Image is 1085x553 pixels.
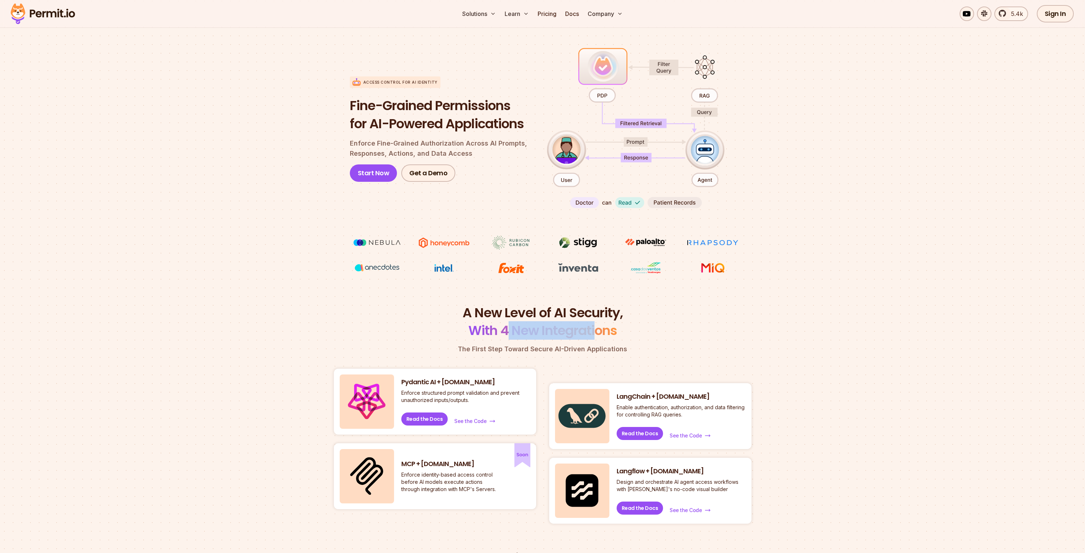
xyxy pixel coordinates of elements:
a: Get a Demo [401,164,455,182]
img: inventa [551,261,605,274]
img: Foxit [484,261,538,275]
span: See the Code [670,507,702,514]
a: Sign In [1037,5,1074,22]
a: Pricing [535,7,559,21]
a: 5.4k [994,7,1028,21]
a: See the Code [669,431,711,440]
img: Permit logo [7,1,78,26]
span: See the Code [454,418,486,425]
h3: MCP + [DOMAIN_NAME] [401,460,499,469]
p: Enforce identity-based access control before AI models execute actions through integration with M... [401,471,499,493]
img: Honeycomb [417,236,471,250]
img: Nebula [350,236,404,250]
button: Solutions [459,7,499,21]
h2: A New Level of AI Security, [334,304,751,340]
span: See the Code [670,432,702,439]
p: The First Step Toward Secure AI-Driven Applications [334,344,751,354]
h3: LangChain + [DOMAIN_NAME] [617,392,746,401]
p: Enforce structured prompt validation and prevent unauthorized inputs/outputs. [401,389,530,404]
img: paloalto [618,236,673,249]
p: Enable authentication, authorization, and data filtering for controlling RAG queries. [617,404,746,418]
h3: Langflow + [DOMAIN_NAME] [617,467,746,476]
a: See the Code [669,506,711,515]
img: Rubicon [484,236,538,250]
p: Enforce Fine-Grained Authorization Across AI Prompts, Responses, Actions, and Data Access [350,138,535,159]
img: Stigg [551,236,605,250]
p: Access control for AI Identity [363,80,438,85]
p: Design and orchestrate AI agent access workflows with [PERSON_NAME]'s no-code visual builder [617,478,746,493]
a: Read the Docs [401,412,448,426]
button: Company [585,7,626,21]
a: Read the Docs [617,502,663,515]
a: Docs [562,7,582,21]
a: Read the Docs [617,427,663,440]
img: Intel [417,261,471,275]
button: Learn [502,7,532,21]
h1: Fine-Grained Permissions for AI-Powered Applications [350,97,535,133]
span: With 4 New Integrations [468,321,617,340]
img: MIQ [688,262,737,274]
a: See the Code [454,417,496,426]
h3: Pydantic AI + [DOMAIN_NAME] [401,378,530,387]
img: Rhapsody Health [686,236,740,250]
span: 5.4k [1007,9,1023,18]
img: vega [350,261,404,275]
a: Start Now [350,164,397,182]
img: Casa dos Ventos [618,261,673,275]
